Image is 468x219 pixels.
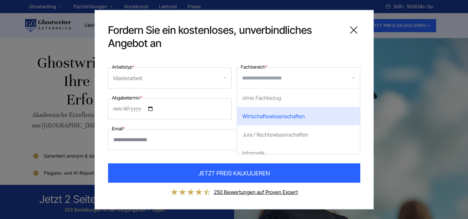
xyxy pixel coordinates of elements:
button: JETZT PREIS KALKULIEREN [108,163,360,183]
div: Jura / Rechtswissenschaften [237,125,360,143]
div: Masterarbeit [113,73,142,83]
a: 250 Bewertungen auf Proven Expert [214,188,298,195]
div: ohne Fachbezug [237,88,360,107]
div: Wirtschaftswissenschaften [237,107,360,125]
span: JETZT PREIS KALKULIEREN [198,168,270,177]
div: Informatik [237,143,360,162]
label: Fachbereich [241,63,267,71]
label: Arbeitstyp [112,63,134,71]
label: Abgabetermin [112,94,142,101]
span: Fordern Sie ein kostenloses, unverbindliches Angebot an [108,23,342,50]
label: Email [112,124,125,132]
